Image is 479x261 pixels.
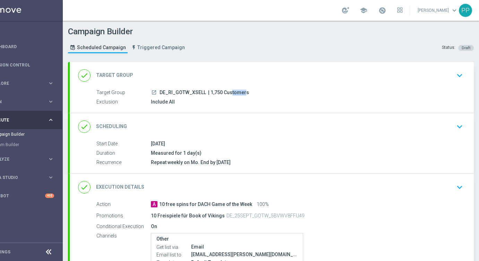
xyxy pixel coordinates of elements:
label: Other [156,236,298,242]
div: Status: [442,45,455,51]
span: Scheduled Campaign [77,45,126,51]
button: keyboard_arrow_down [454,69,465,82]
label: Duration [96,150,151,156]
div: [DATE] [151,140,460,147]
label: Exclusion [96,99,151,105]
h1: Campaign Builder [68,27,188,37]
div: +10 [45,193,54,198]
div: Email [191,243,298,250]
h2: Execution Details [96,184,144,190]
div: Measured for 1 day(s) [151,150,460,156]
div: Repeat weekly on Mo. End by [DATE] [151,159,460,166]
span: school [360,7,367,14]
label: Get list via [156,244,191,250]
i: keyboard_arrow_down [454,182,465,192]
i: launch [151,90,157,95]
i: keyboard_arrow_right [48,156,54,162]
i: keyboard_arrow_down [454,121,465,132]
label: Target Group [96,90,151,96]
div: [EMAIL_ADDRESS][PERSON_NAME][DOMAIN_NAME] [191,251,298,258]
p: 10 Freispiele für Book of Vikings [151,213,225,219]
i: keyboard_arrow_right [48,98,54,105]
colored-tag: Draft [458,45,474,50]
div: done Target Group keyboard_arrow_down [78,69,465,82]
span: Triggered Campaign [137,45,185,51]
div: done Execution Details keyboard_arrow_down [78,181,465,194]
span: 10 free spins for DACH Game of the Week [159,201,252,208]
span: keyboard_arrow_down [451,7,458,14]
button: keyboard_arrow_down [454,181,465,194]
h2: Scheduling [96,123,127,130]
i: keyboard_arrow_right [48,174,54,181]
a: Scheduled Campaign [68,42,128,53]
i: keyboard_arrow_right [48,80,54,87]
label: Email list to [156,252,191,258]
a: [PERSON_NAME]keyboard_arrow_down [417,5,459,16]
label: Action [96,201,151,208]
span: DE_RI_GOTW_XSELL [160,90,206,96]
span: A [151,201,157,207]
div: PP [459,4,472,17]
div: On [151,223,460,230]
a: Triggered Campaign [129,42,187,53]
i: done [78,181,91,193]
label: Channels [96,233,151,239]
span: Draft [462,46,470,50]
button: keyboard_arrow_down [454,120,465,133]
div: Include All [151,98,460,105]
span: | 1,750 Customers [208,90,249,96]
label: Start Date [96,141,151,147]
i: keyboard_arrow_right [48,117,54,123]
label: Promotions [96,213,151,219]
label: Recurrence [96,160,151,166]
div: done Scheduling keyboard_arrow_down [78,120,465,133]
i: done [78,69,91,82]
i: done [78,120,91,133]
p: DE_25SEPT_GOTW_5BVWV8FFU49 [226,213,305,219]
span: 100% [257,201,269,208]
label: Conditional Execution [96,224,151,230]
i: keyboard_arrow_down [454,70,465,81]
h2: Target Group [96,72,133,79]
